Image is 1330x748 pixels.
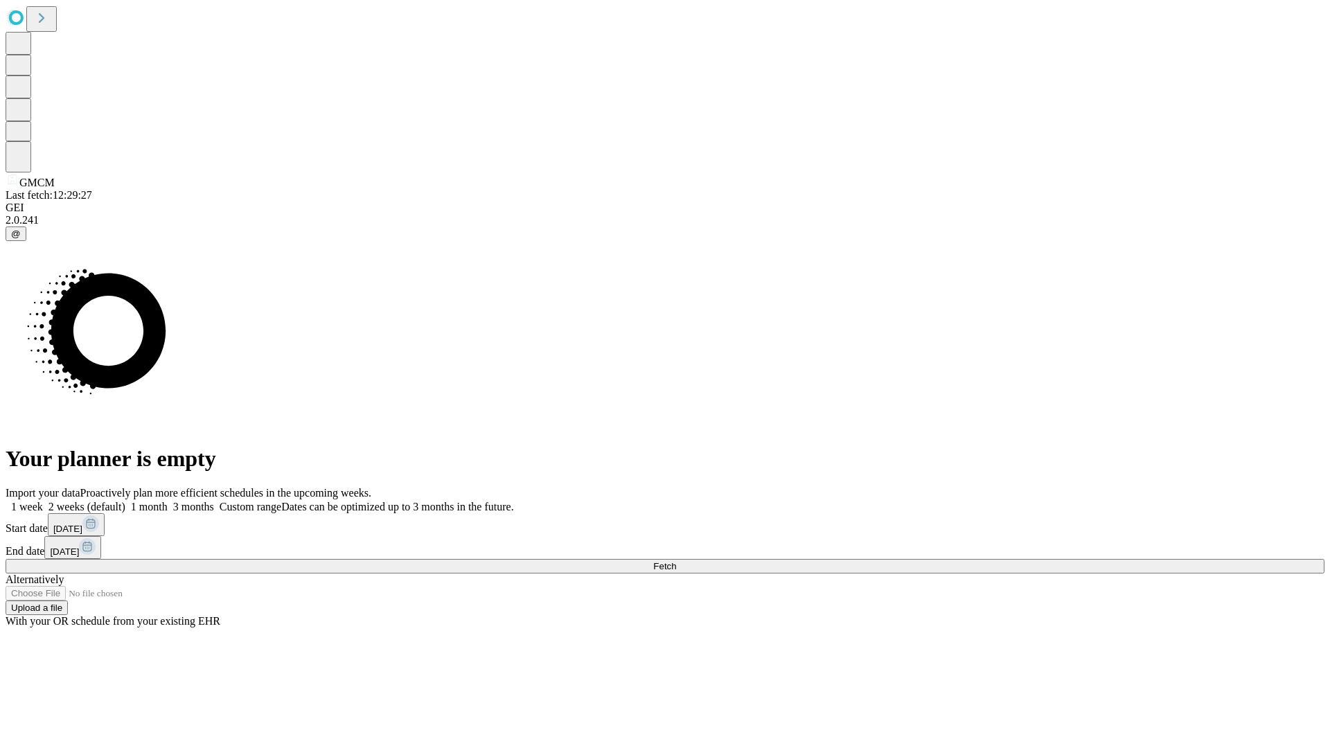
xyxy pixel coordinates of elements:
[48,501,125,513] span: 2 weeks (default)
[6,214,1324,226] div: 2.0.241
[131,501,168,513] span: 1 month
[6,573,64,585] span: Alternatively
[44,536,101,559] button: [DATE]
[6,487,80,499] span: Import your data
[6,513,1324,536] div: Start date
[6,536,1324,559] div: End date
[6,446,1324,472] h1: Your planner is empty
[6,615,220,627] span: With your OR schedule from your existing EHR
[11,229,21,239] span: @
[6,226,26,241] button: @
[220,501,281,513] span: Custom range
[6,600,68,615] button: Upload a file
[53,524,82,534] span: [DATE]
[6,202,1324,214] div: GEI
[281,501,513,513] span: Dates can be optimized up to 3 months in the future.
[6,559,1324,573] button: Fetch
[19,177,55,188] span: GMCM
[6,189,92,201] span: Last fetch: 12:29:27
[50,546,79,557] span: [DATE]
[80,487,371,499] span: Proactively plan more efficient schedules in the upcoming weeks.
[48,513,105,536] button: [DATE]
[11,501,43,513] span: 1 week
[173,501,214,513] span: 3 months
[653,561,676,571] span: Fetch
